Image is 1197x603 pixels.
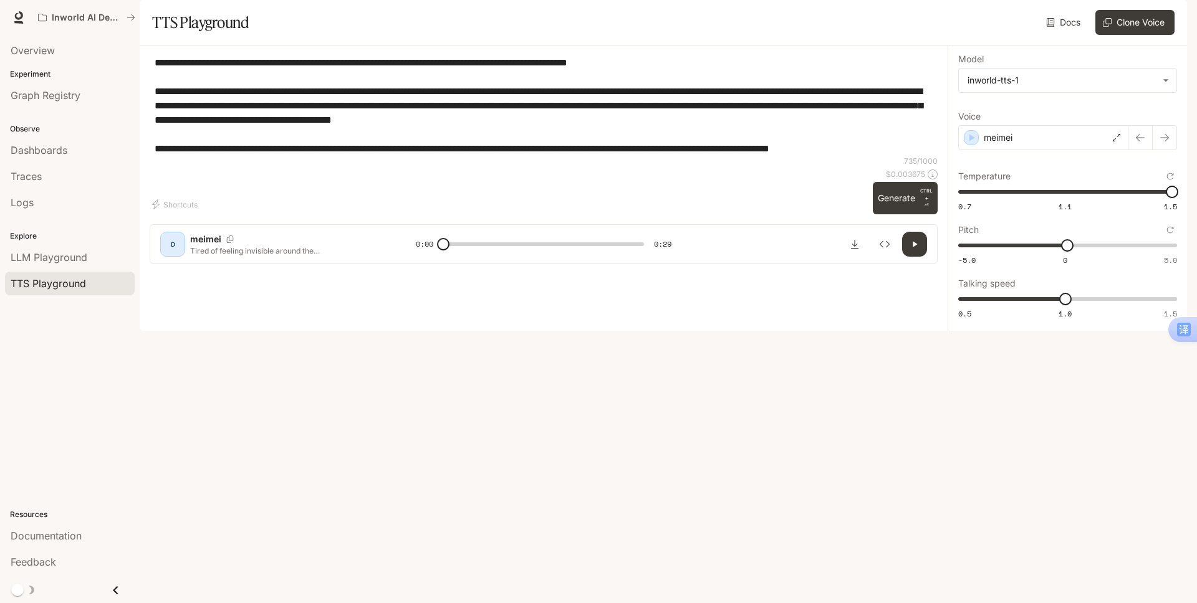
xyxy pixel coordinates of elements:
[52,12,122,23] p: Inworld AI Demos
[984,131,1012,144] p: meimei
[1163,223,1177,237] button: Reset to default
[1095,10,1175,35] button: Clone Voice
[904,156,938,166] p: 735 / 1000
[958,255,976,265] span: -5.0
[1164,201,1177,212] span: 1.5
[152,10,249,35] h1: TTS Playground
[163,234,183,254] div: D
[1164,308,1177,319] span: 1.5
[958,308,971,319] span: 0.5
[958,201,971,212] span: 0.7
[920,187,933,209] p: ⏎
[920,187,933,202] p: CTRL +
[416,238,433,250] span: 0:00
[1059,308,1072,319] span: 1.0
[872,232,897,257] button: Inspect
[842,232,867,257] button: Download audio
[1163,169,1177,183] button: Reset to default
[654,238,671,250] span: 0:29
[968,74,1156,87] div: inworld-tts-1
[1044,10,1085,35] a: Docs
[958,172,1011,181] p: Temperature
[958,55,984,64] p: Model
[958,112,981,121] p: Voice
[32,5,141,30] button: All workspaces
[1063,255,1067,265] span: 0
[958,226,979,234] p: Pitch
[150,194,203,214] button: Shortcuts
[190,245,386,256] p: Tired of feeling invisible around the [DEMOGRAPHIC_DATA]? Trust me, I get it. Here's the tea—wome...
[873,182,938,214] button: GenerateCTRL +⏎
[959,69,1176,92] div: inworld-tts-1
[958,279,1016,288] p: Talking speed
[221,235,239,243] button: Copy Voice ID
[1164,255,1177,265] span: 5.0
[1059,201,1072,212] span: 1.1
[190,233,221,245] p: meimei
